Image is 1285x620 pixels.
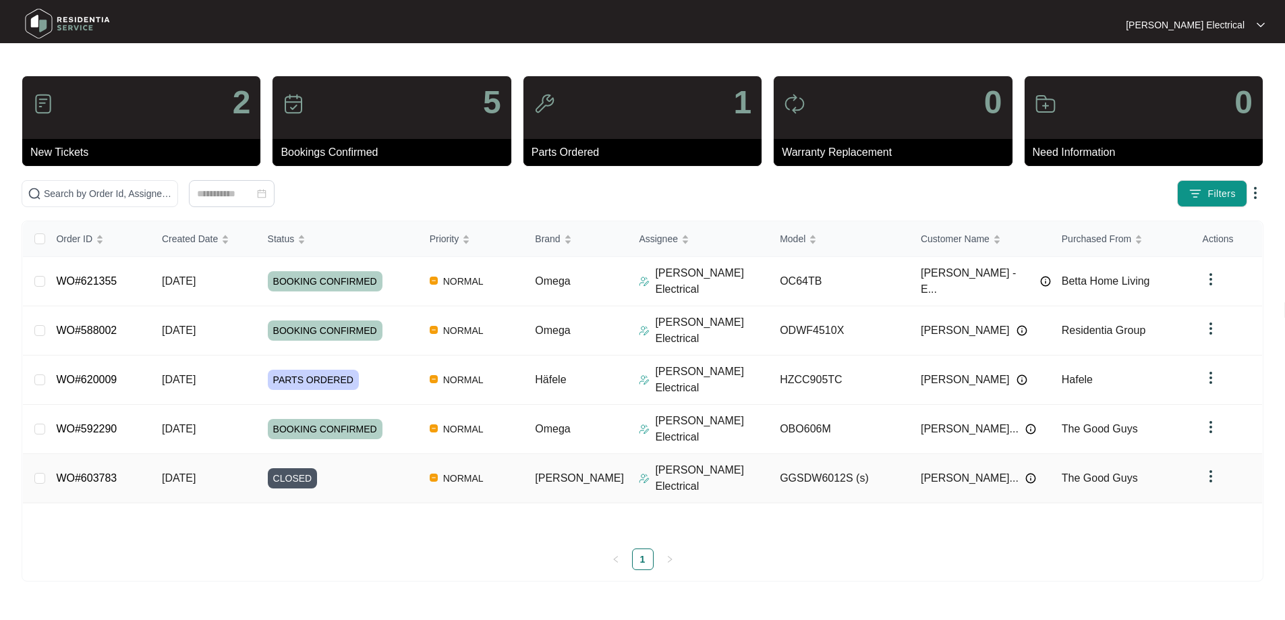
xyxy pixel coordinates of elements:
[30,144,260,161] p: New Tickets
[1017,374,1027,385] img: Info icon
[1025,424,1036,434] img: Info icon
[524,221,628,257] th: Brand
[56,275,117,287] a: WO#621355
[1035,93,1056,115] img: icon
[32,93,54,115] img: icon
[628,221,769,257] th: Assignee
[639,374,650,385] img: Assigner Icon
[56,472,117,484] a: WO#603783
[283,93,304,115] img: icon
[1017,325,1027,336] img: Info icon
[1126,18,1245,32] p: [PERSON_NAME] Electrical
[281,144,511,161] p: Bookings Confirmed
[921,231,990,246] span: Customer Name
[632,548,654,570] li: 1
[769,405,910,454] td: OBO606M
[268,419,382,439] span: BOOKING CONFIRMED
[605,548,627,570] li: Previous Page
[639,325,650,336] img: Assigner Icon
[45,221,151,257] th: Order ID
[1203,271,1219,287] img: dropdown arrow
[268,231,295,246] span: Status
[1177,180,1247,207] button: filter iconFilters
[612,555,620,563] span: left
[769,356,910,405] td: HZCC905TC
[769,454,910,503] td: GGSDW6012S (s)
[921,421,1019,437] span: [PERSON_NAME]...
[769,306,910,356] td: ODWF4510X
[1062,231,1131,246] span: Purchased From
[532,144,762,161] p: Parts Ordered
[1203,419,1219,435] img: dropdown arrow
[1051,221,1192,257] th: Purchased From
[639,424,650,434] img: Assigner Icon
[782,144,1012,161] p: Warranty Replacement
[1062,374,1093,385] span: Hafele
[430,424,438,432] img: Vercel Logo
[1062,472,1138,484] span: The Good Guys
[780,231,805,246] span: Model
[162,472,196,484] span: [DATE]
[655,364,769,396] p: [PERSON_NAME] Electrical
[921,322,1010,339] span: [PERSON_NAME]
[268,370,359,390] span: PARTS ORDERED
[56,374,117,385] a: WO#620009
[655,462,769,495] p: [PERSON_NAME] Electrical
[233,86,251,119] p: 2
[534,93,555,115] img: icon
[535,325,570,336] span: Omega
[984,86,1002,119] p: 0
[268,271,382,291] span: BOOKING CONFIRMED
[659,548,681,570] button: right
[1062,325,1146,336] span: Residentia Group
[1189,187,1202,200] img: filter icon
[921,265,1033,298] span: [PERSON_NAME] - E...
[659,548,681,570] li: Next Page
[1234,86,1253,119] p: 0
[268,468,318,488] span: CLOSED
[162,423,196,434] span: [DATE]
[430,231,459,246] span: Priority
[162,374,196,385] span: [DATE]
[56,325,117,336] a: WO#588002
[535,231,560,246] span: Brand
[1203,370,1219,386] img: dropdown arrow
[1062,275,1150,287] span: Betta Home Living
[28,187,41,200] img: search-icon
[162,275,196,287] span: [DATE]
[535,374,566,385] span: Häfele
[655,413,769,445] p: [PERSON_NAME] Electrical
[44,186,172,201] input: Search by Order Id, Assignee Name, Customer Name, Brand and Model
[639,473,650,484] img: Assigner Icon
[1203,468,1219,484] img: dropdown arrow
[438,372,489,388] span: NORMAL
[535,423,570,434] span: Omega
[56,231,92,246] span: Order ID
[769,257,910,306] td: OC64TB
[535,275,570,287] span: Omega
[633,549,653,569] a: 1
[655,265,769,298] p: [PERSON_NAME] Electrical
[1025,473,1036,484] img: Info icon
[921,372,1010,388] span: [PERSON_NAME]
[733,86,751,119] p: 1
[639,231,678,246] span: Assignee
[430,474,438,482] img: Vercel Logo
[483,86,501,119] p: 5
[162,325,196,336] span: [DATE]
[20,3,115,44] img: residentia service logo
[1033,144,1263,161] p: Need Information
[910,221,1051,257] th: Customer Name
[666,555,674,563] span: right
[438,322,489,339] span: NORMAL
[438,273,489,289] span: NORMAL
[1040,276,1051,287] img: Info icon
[535,472,624,484] span: [PERSON_NAME]
[655,314,769,347] p: [PERSON_NAME] Electrical
[430,277,438,285] img: Vercel Logo
[162,231,218,246] span: Created Date
[438,470,489,486] span: NORMAL
[1257,22,1265,28] img: dropdown arrow
[268,320,382,341] span: BOOKING CONFIRMED
[430,375,438,383] img: Vercel Logo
